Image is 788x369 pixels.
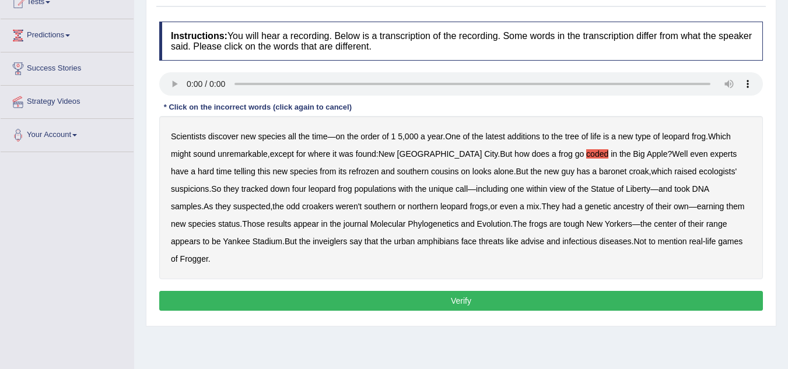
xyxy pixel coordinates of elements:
b: them [726,202,744,211]
b: or [398,202,405,211]
b: had [562,202,575,211]
b: their [656,202,671,211]
b: new [171,219,186,229]
b: Which [708,132,731,141]
b: within [526,184,547,194]
b: baronet [599,167,626,176]
b: face [461,237,477,246]
b: southern [364,202,395,211]
b: a [578,202,583,211]
b: the [640,219,652,229]
b: to [542,132,549,141]
b: a [552,149,556,159]
b: to [202,237,209,246]
b: of [568,184,575,194]
b: suspicions [171,184,209,194]
b: As [204,202,213,211]
b: results [267,219,291,229]
b: was [339,149,353,159]
b: how [514,149,530,159]
b: mention [658,237,687,246]
b: of [382,132,389,141]
b: the [330,219,341,229]
b: Liberty [626,184,650,194]
b: center [654,219,677,229]
b: journal [344,219,368,229]
b: with [398,184,413,194]
b: took [674,184,689,194]
b: in [611,149,617,159]
b: guy [561,167,575,176]
b: like [506,237,519,246]
b: has [577,167,590,176]
b: type [635,132,650,141]
b: DNA [692,184,709,194]
b: are [549,219,561,229]
b: species [188,219,216,229]
b: The [513,219,527,229]
b: the [299,237,310,246]
b: frog [692,132,706,141]
b: all [288,132,296,141]
b: diseases [599,237,631,246]
b: Big [633,149,645,159]
b: They [541,202,559,211]
b: experts [710,149,737,159]
b: populations [354,184,396,194]
b: urban [394,237,415,246]
b: Molecular [370,219,406,229]
b: including [476,184,508,194]
b: this [258,167,271,176]
b: have [171,167,188,176]
b: Frogger [180,254,208,263]
b: on [336,132,345,141]
b: alone [493,167,513,176]
b: their [688,219,704,229]
a: Predictions [1,19,134,48]
b: might [171,149,191,159]
b: refrozen [349,167,379,176]
b: Instructions: [171,31,227,41]
b: leopard [662,132,689,141]
b: appear [293,219,319,229]
b: ancestry [613,202,644,211]
b: a [520,202,524,211]
b: frogs [470,202,488,211]
b: of [646,202,653,211]
b: on [461,167,470,176]
b: and [547,237,560,246]
b: life [590,132,601,141]
b: tough [563,219,584,229]
b: to [649,237,656,246]
b: of [582,132,589,141]
b: tree [565,132,579,141]
b: year [428,132,443,141]
b: Those [242,219,265,229]
b: northern [408,202,438,211]
b: species [258,132,285,141]
b: for [296,149,306,159]
b: raised [674,167,696,176]
b: new [544,167,559,176]
b: cousins [431,167,458,176]
b: time [216,167,232,176]
b: mix [527,202,540,211]
b: life [705,237,716,246]
b: range [706,219,727,229]
b: New [379,149,395,159]
b: new [241,132,256,141]
b: of [171,254,178,263]
b: odd [286,202,300,211]
b: 000 [405,132,418,141]
b: the [530,167,541,176]
b: genetic [584,202,611,211]
b: games [718,237,743,246]
b: the [551,132,562,141]
b: and [461,219,474,229]
b: the [299,132,310,141]
b: latest [485,132,505,141]
b: a [421,132,425,141]
b: species [290,167,317,176]
b: status [218,219,240,229]
b: one [510,184,524,194]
